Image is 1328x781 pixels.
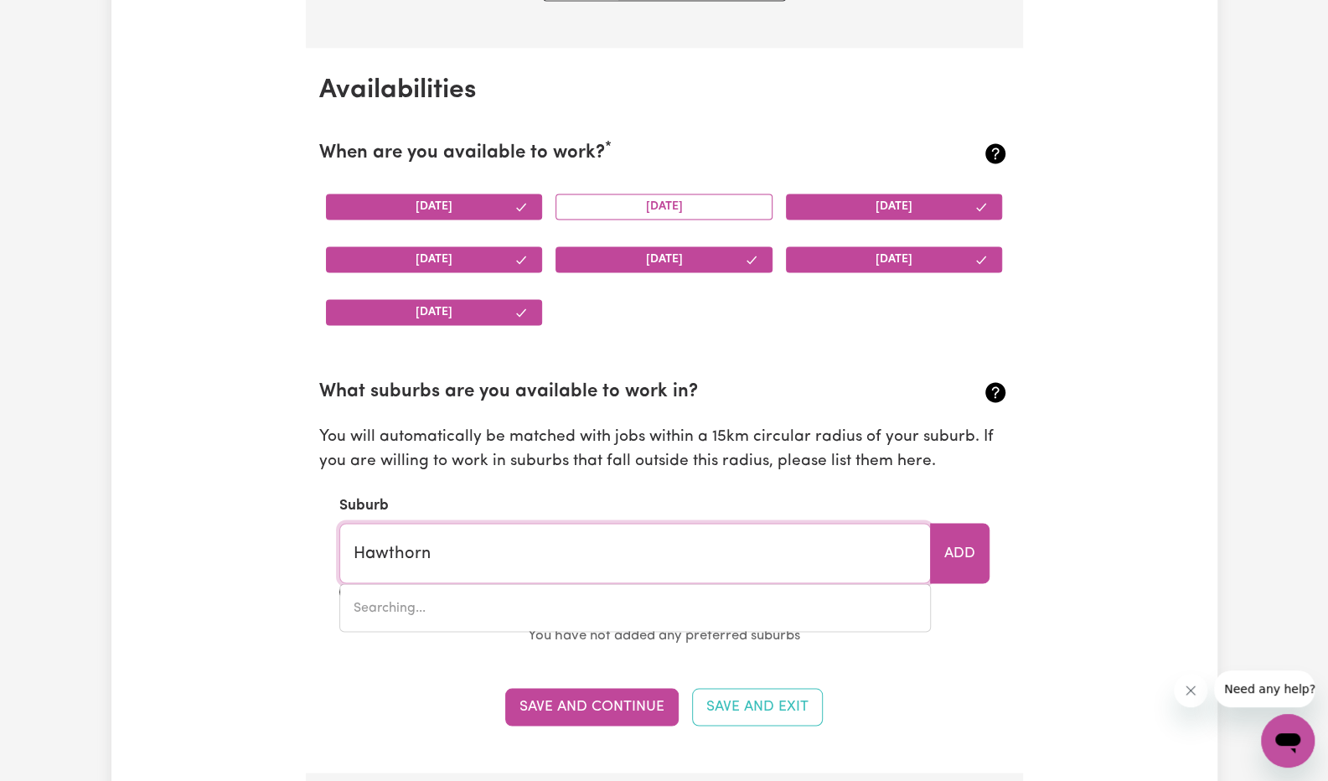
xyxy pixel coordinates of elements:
[1214,670,1315,707] iframe: Message from company
[319,381,895,404] h2: What suburbs are you available to work in?
[1174,674,1207,707] iframe: Close message
[930,523,990,583] button: Add to preferred suburbs
[528,628,800,642] small: You have not added any preferred suburbs
[319,426,1010,474] p: You will automatically be matched with jobs within a 15km circular radius of your suburb. If you ...
[339,523,931,583] input: e.g. North Bondi, New South Wales
[339,583,931,632] div: menu-options
[326,194,543,220] button: [DATE]
[319,142,895,165] h2: When are you available to work?
[319,75,1010,106] h2: Availabilities
[326,299,543,325] button: [DATE]
[786,194,1003,220] button: [DATE]
[555,194,773,220] button: [DATE]
[692,688,823,725] button: Save and Exit
[326,246,543,272] button: [DATE]
[505,688,679,725] button: Save and Continue
[339,494,389,516] label: Suburb
[10,12,101,25] span: Need any help?
[1261,714,1315,768] iframe: Button to launch messaging window
[555,246,773,272] button: [DATE]
[786,246,1003,272] button: [DATE]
